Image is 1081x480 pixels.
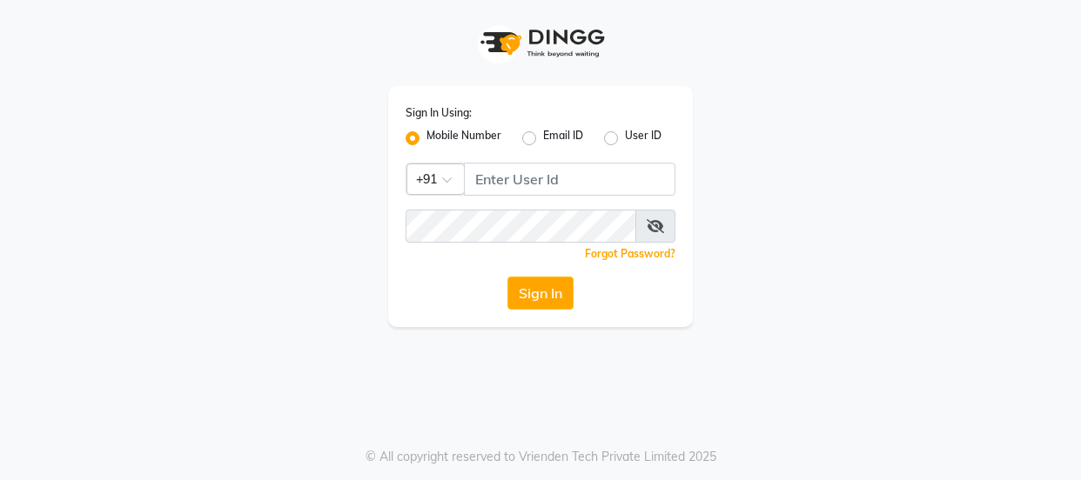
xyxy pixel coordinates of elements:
label: Sign In Using: [406,105,472,121]
label: User ID [625,128,661,149]
input: Username [406,210,636,243]
img: logo1.svg [471,17,610,69]
label: Email ID [543,128,583,149]
button: Sign In [507,277,574,310]
a: Forgot Password? [585,247,675,260]
input: Username [464,163,675,196]
label: Mobile Number [426,128,501,149]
